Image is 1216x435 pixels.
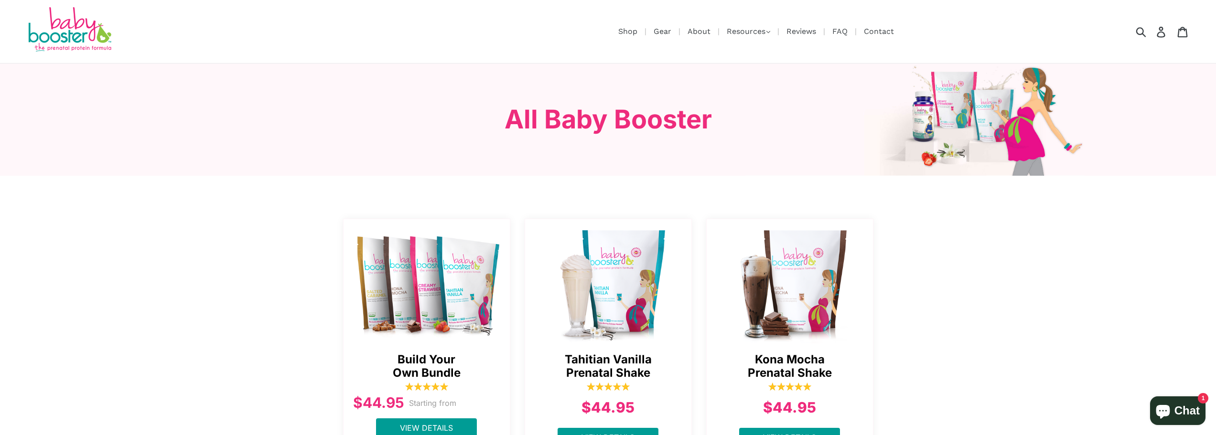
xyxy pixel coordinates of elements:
div: $44.95 [716,397,863,418]
span: Tahitian Vanilla Prenatal Shake [535,353,682,381]
h3: All Baby Booster [336,104,881,135]
p: Starting from [409,397,456,409]
span: Kona Mocha Prenatal Shake [716,353,863,381]
div: $44.95 [535,397,682,418]
a: Reviews [782,25,821,37]
img: Kona Mocha Prenatal Shake - Ships Same Day [707,224,874,343]
div: $44.95 [353,392,404,414]
img: 5_stars-1-1646348089739_1200x.png [587,382,630,392]
a: FAQ [828,25,852,37]
img: 5_stars-1-1646348089739_1200x.png [405,382,448,392]
a: Kona Mocha Prenatal Shake - Ships Same Day [707,219,874,343]
button: Resources [722,24,775,39]
inbox-online-store-chat: Shopify online store chat [1147,396,1208,427]
a: Tahitian Vanilla Prenatal Shake - Ships Same Day [525,219,692,343]
a: Shop [613,25,642,37]
a: Gear [649,25,676,37]
img: all_shakes-1644369424251_1200x.png [344,224,511,343]
a: About [683,25,715,37]
img: 5_stars-1-1646348089739_1200x.png [768,382,811,392]
span: Build Your Own Bundle [353,353,500,381]
img: Tahitian Vanilla Prenatal Shake - Ships Same Day [525,224,692,343]
input: Search [1139,21,1165,42]
img: Baby Booster Prenatal Protein Supplements [26,7,112,53]
span: View Details [400,423,453,433]
a: Contact [859,25,899,37]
